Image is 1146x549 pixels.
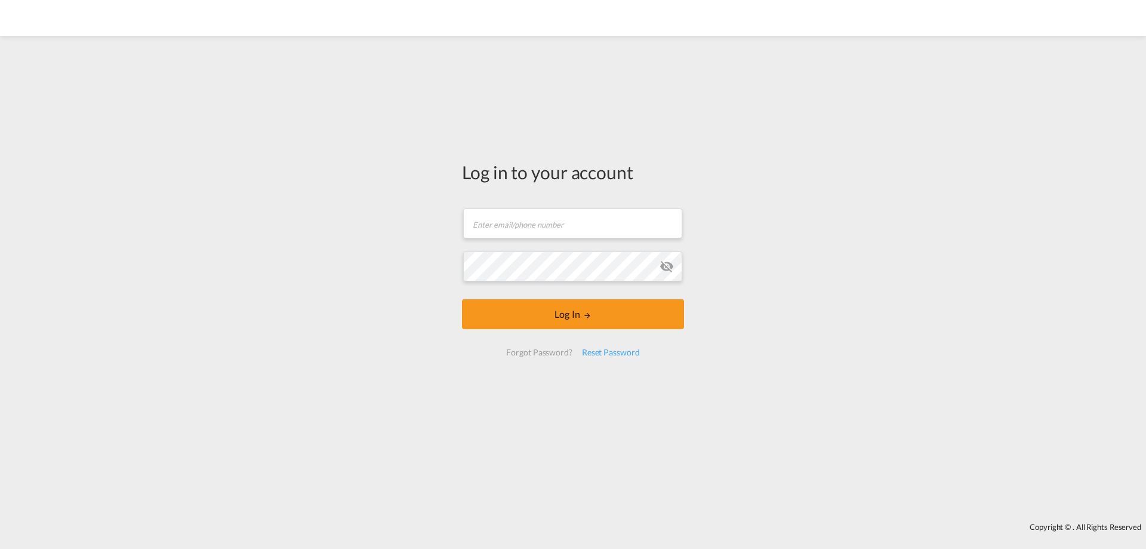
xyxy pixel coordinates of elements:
div: Reset Password [577,342,645,363]
md-icon: icon-eye-off [660,259,674,274]
div: Forgot Password? [501,342,577,363]
div: Log in to your account [462,160,684,185]
button: LOGIN [462,299,684,329]
input: Enter email/phone number [463,208,682,238]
